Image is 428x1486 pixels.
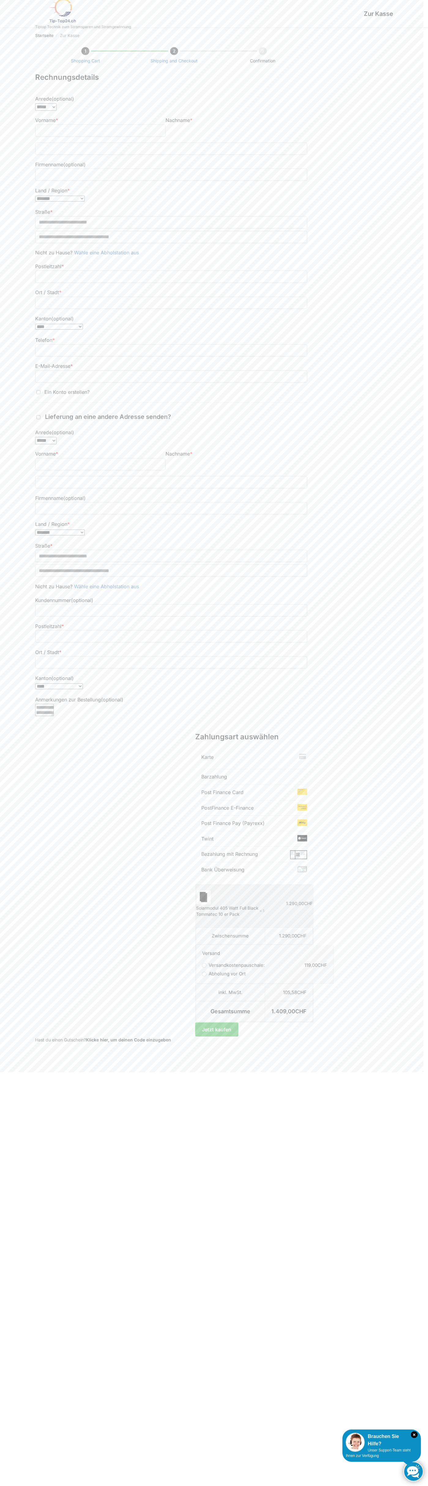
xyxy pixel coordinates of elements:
[74,250,139,256] a: Wähle eine Abholstation aus
[54,33,60,38] span: /
[259,908,264,914] strong: × 1
[74,583,139,590] a: Wähle eine Abholstation aus
[290,850,307,859] img: Zur Kasse 6
[283,989,307,995] bdi: 105,58
[35,429,74,435] label: Anrede
[201,805,254,811] label: PostFinance E-Finance
[286,901,313,906] bdi: 1.290,00
[196,905,264,917] div: Solarmodul 405 Watt Full Black Tommatec 10 er Pack
[35,337,55,343] label: Telefon
[86,1037,171,1042] a: Gutscheincode eingeben
[35,1037,307,1043] div: Hast du einen Gutschein?
[295,1008,307,1015] span: CHF
[52,96,74,102] span: (optional)
[35,117,58,123] label: Vorname
[196,1002,265,1022] th: Gesamtsumme
[35,543,53,549] label: Straße
[44,389,90,395] span: Ein Konto erstellen?
[297,804,307,811] img: Zur Kasse 3
[197,890,211,904] img: Zur Kasse 8
[201,774,227,780] label: Barzahlung
[71,597,93,603] span: (optional)
[35,25,131,29] p: Tiptop Technik zum Stromsparen und Stromgewinnung
[297,989,307,995] span: CHF
[346,1448,411,1458] span: Unser Support-Team steht Ihnen zur Verfügung
[35,316,74,322] label: Kanton
[201,754,214,760] label: Karte
[35,250,73,256] span: Nicht zu Hause?
[195,1022,238,1037] button: Jetzt kaufen
[71,58,100,63] a: Shopping Cart
[35,209,53,215] label: Straße
[304,901,313,906] span: CHF
[202,971,246,977] label: Abholung vor Ort
[131,10,393,17] h1: Zur Kasse
[52,429,74,435] span: (optional)
[195,732,307,742] h3: Zahlungsart auswählen
[297,789,307,795] img: Zur Kasse 2
[35,33,54,38] a: Startseite
[51,675,74,681] span: (optional)
[36,390,40,394] input: Ein Konto erstellen?
[51,316,74,322] span: (optional)
[298,753,307,760] img: Zur Kasse 1
[297,835,307,841] img: Zur Kasse 5
[250,58,275,63] span: Confirmation
[35,289,61,295] label: Ort / Stadt
[279,933,307,939] bdi: 1.290,00
[35,28,393,43] nav: Breadcrumb
[35,597,93,603] label: Kundennummer
[35,96,74,102] label: Anrede
[35,697,123,703] label: Anmerkungen zur Bestellung
[304,962,327,968] bdi: 119,00
[346,1433,365,1452] img: Customer service
[297,819,307,826] img: Zur Kasse 4
[35,363,73,369] label: E-Mail-Adresse
[201,789,244,795] label: Post Finance Card
[196,984,265,1001] th: inkl. MwSt.
[411,1431,418,1438] i: Schließen
[35,72,307,83] h3: Rechnungsdetails
[201,867,244,873] label: Bank Überweisung
[35,161,86,168] label: Firmenname
[196,927,265,944] th: Zwischensumme
[196,945,333,957] th: Versand
[166,451,192,457] label: Nachname
[45,413,171,420] span: Lieferung an eine andere Adresse senden?
[271,1008,307,1015] bdi: 1.409,00
[346,1433,418,1447] div: Brauchen Sie Hilfe?
[35,623,64,629] label: Postleitzahl
[297,933,307,939] span: CHF
[202,962,265,968] label: Versandkostenpauschale:
[63,161,86,168] span: (optional)
[35,521,70,527] label: Land / Region
[201,820,265,826] label: Post Finance Pay (Payrexx)
[36,415,40,419] input: Lieferung an eine andere Adresse senden?
[101,697,123,703] span: (optional)
[35,451,58,457] label: Vorname
[297,866,307,872] img: Zur Kasse 7
[35,263,64,269] label: Postleitzahl
[63,495,86,501] span: (optional)
[166,117,192,123] label: Nachname
[35,187,70,194] label: Land / Region
[35,583,73,590] span: Nicht zu Hause?
[151,58,198,63] a: Shipping and Checkout
[35,649,61,655] label: Ort / Stadt
[35,495,86,501] label: Firmenname
[201,836,214,842] label: Twint
[35,675,74,681] label: Kanton
[201,851,258,857] label: Bezahlung mit Rechnung
[35,72,307,719] form: Kasse
[318,962,327,968] span: CHF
